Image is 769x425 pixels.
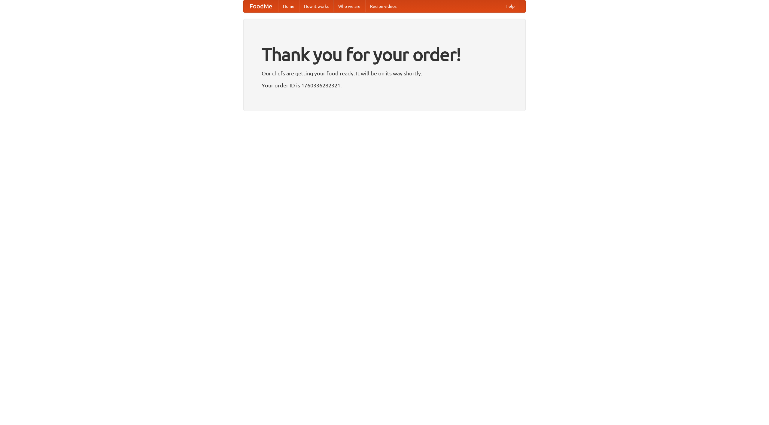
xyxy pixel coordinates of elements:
p: Your order ID is 1760336282321. [262,81,507,90]
a: How it works [299,0,333,12]
a: Recipe videos [365,0,401,12]
a: FoodMe [244,0,278,12]
a: Home [278,0,299,12]
a: Who we are [333,0,365,12]
p: Our chefs are getting your food ready. It will be on its way shortly. [262,69,507,78]
a: Help [501,0,519,12]
h1: Thank you for your order! [262,40,507,69]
